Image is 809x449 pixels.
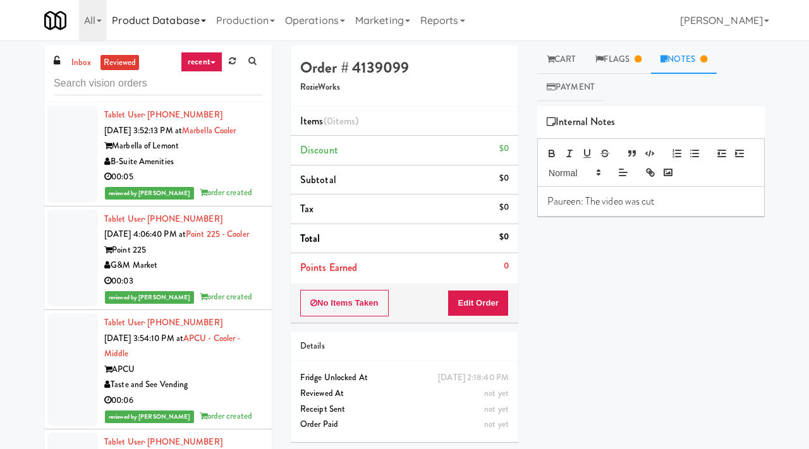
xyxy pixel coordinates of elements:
[300,402,509,417] div: Receipt Sent
[143,109,222,121] span: · [PHONE_NUMBER]
[499,229,509,245] div: $0
[200,290,252,302] span: order created
[300,172,336,187] span: Subtotal
[537,73,604,102] a: Payment
[104,228,186,240] span: [DATE] 4:06:40 PM at
[499,141,509,157] div: $0
[143,316,222,328] span: · [PHONE_NUMBER]
[44,9,66,32] img: Micromart
[300,83,509,92] h5: RozieWorks
[104,109,222,121] a: Tablet User· [PHONE_NUMBER]
[104,258,262,273] div: G&M Market
[143,436,222,448] span: · [PHONE_NUMBER]
[300,143,338,157] span: Discount
[504,258,509,274] div: 0
[300,114,358,128] span: Items
[44,102,272,207] li: Tablet User· [PHONE_NUMBER][DATE] 3:52:13 PM atMarbella CoolerMarbella of LemontB-Suite Amenities...
[200,186,252,198] span: order created
[104,393,262,409] div: 00:06
[300,231,320,246] span: Total
[300,260,357,275] span: Points Earned
[104,377,262,393] div: Taste and See Vending
[104,154,262,170] div: B-Suite Amenities
[104,273,262,289] div: 00:03
[499,171,509,186] div: $0
[68,55,94,71] a: inbox
[104,213,222,225] a: Tablet User· [PHONE_NUMBER]
[200,410,252,422] span: order created
[104,316,222,328] a: Tablet User· [PHONE_NUMBER]
[300,386,509,402] div: Reviewed At
[104,436,222,448] a: Tablet User· [PHONE_NUMBER]
[44,207,272,311] li: Tablet User· [PHONE_NUMBER][DATE] 4:06:40 PM atPoint 225 - CoolerPoint 225G&M Market00:03reviewed...
[586,45,652,74] a: Flags
[104,169,262,185] div: 00:05
[547,112,616,131] span: Internal Notes
[438,370,509,386] div: [DATE] 2:18:40 PM
[333,114,356,128] ng-pluralize: items
[300,201,313,216] span: Tax
[484,418,509,430] span: not yet
[100,55,140,71] a: reviewed
[104,362,262,378] div: APCU
[54,72,262,95] input: Search vision orders
[447,290,509,316] button: Edit Order
[182,124,236,136] a: Marbella Cooler
[300,370,509,386] div: Fridge Unlocked At
[105,187,194,200] span: reviewed by [PERSON_NAME]
[300,338,509,354] div: Details
[300,290,389,316] button: No Items Taken
[143,213,222,225] span: · [PHONE_NUMBER]
[537,45,586,74] a: Cart
[104,138,262,154] div: Marbella of Lemont
[324,114,359,128] span: (0 )
[547,195,755,208] p: Paureen: The video was cut
[181,52,222,72] a: recent
[484,387,509,399] span: not yet
[104,332,183,344] span: [DATE] 3:54:10 PM at
[44,310,272,429] li: Tablet User· [PHONE_NUMBER][DATE] 3:54:10 PM atAPCU - Cooler - MiddleAPCUTaste and See Vending00:...
[186,228,249,240] a: Point 225 - Cooler
[104,124,182,136] span: [DATE] 3:52:13 PM at
[105,291,194,304] span: reviewed by [PERSON_NAME]
[484,403,509,415] span: not yet
[300,59,509,76] h4: Order # 4139099
[104,242,262,258] div: Point 225
[300,417,509,433] div: Order Paid
[499,200,509,215] div: $0
[104,332,241,360] a: APCU - Cooler - Middle
[651,45,717,74] a: Notes
[105,410,194,423] span: reviewed by [PERSON_NAME]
